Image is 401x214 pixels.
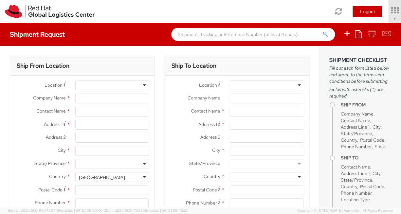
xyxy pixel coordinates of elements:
h4: Shipment Request [10,31,65,38]
span: Postal Code [193,187,217,193]
span: Address 2 [200,134,220,140]
span: master, [DATE] 09:46:25 [147,208,189,213]
span: Country [204,173,220,179]
span: Postal Code [38,187,63,193]
span: Contact Name [341,164,370,170]
span: Contact Name [341,117,370,123]
span: State/Province [341,131,372,136]
span: Company Name [341,111,374,117]
span: Phone Number [35,200,66,205]
span: Email [374,144,386,150]
h3: Ship To Location [172,62,216,69]
span: Contact Name [191,108,220,114]
input: Shipment, Tracking or Reference Number (at least 4 chars) [171,28,335,41]
span: Address Line 1 [341,124,370,130]
span: Postal Code [360,184,384,189]
span: Postal Code [360,137,384,143]
span: Location [45,82,63,88]
button: Logout [353,6,382,17]
span: Location Type [341,197,370,203]
span: Country [49,173,66,179]
span: Address 1 [44,121,63,127]
span: Country [341,184,357,189]
div: [GEOGRAPHIC_DATA] [79,174,125,181]
span: City [373,124,380,130]
span: Address 2 [46,134,66,140]
span: ▼ [393,16,397,21]
h3: Ship From Location [17,62,69,69]
span: Location [199,82,217,88]
span: Copyright © [DATE]-[DATE] Agistix Inc., All Rights Reserved [297,208,393,213]
span: Address Line 1 [341,170,370,176]
span: State/Province [341,177,372,183]
span: City [58,147,66,153]
span: State/Province [34,160,66,166]
span: State/Province [189,160,220,166]
span: Client: 2025.18.0-71d3358 [103,208,189,213]
span: Phone Number [341,190,372,196]
span: Fill out each form listed below and agree to the terms and conditions before submitting [329,65,391,84]
h3: Shipment Checklist [329,57,391,63]
span: City [373,170,380,176]
span: Country [341,137,357,143]
span: master, [DATE] 09:50:40 [61,208,102,213]
span: Fields with asterisks (*) are required [329,86,391,99]
h4: Ship To [341,155,391,160]
span: Contact Name [36,108,66,114]
span: Address 1 [198,121,217,127]
span: Phone Number [186,200,217,206]
span: City [212,147,220,153]
span: Server: 2025.19.0-91c74307f99 [8,208,102,213]
span: Company Name [188,95,220,101]
img: rh-logistics-00dfa346123c4ec078e1.svg [5,5,95,18]
span: Company Name [33,95,66,101]
h4: Ship From [341,102,391,107]
span: Phone Number [341,144,372,150]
